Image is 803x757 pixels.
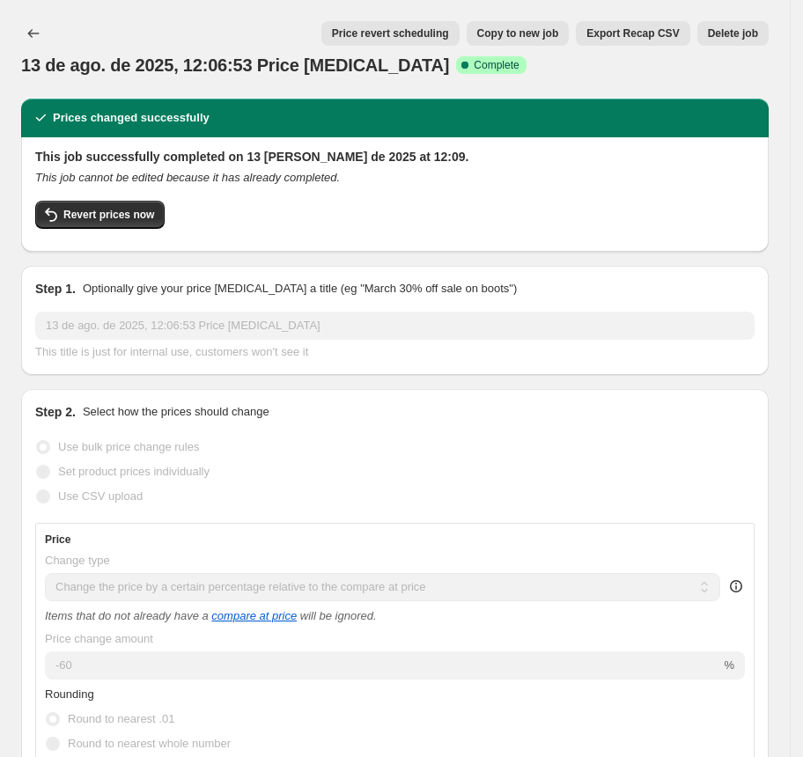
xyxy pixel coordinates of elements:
span: Price change amount [45,632,153,645]
h2: Prices changed successfully [53,109,210,127]
span: Complete [474,58,519,72]
button: Delete job [697,21,769,46]
h2: This job successfully completed on 13 [PERSON_NAME] de 2025 at 12:09. [35,148,755,165]
i: will be ignored. [300,609,377,622]
p: Optionally give your price [MEDICAL_DATA] a title (eg "March 30% off sale on boots") [83,280,517,298]
span: Change type [45,554,110,567]
button: Revert prices now [35,201,165,229]
span: % [724,658,734,672]
button: compare at price [211,609,297,622]
span: Delete job [708,26,758,40]
h2: Step 2. [35,403,76,421]
button: Copy to new job [467,21,570,46]
span: Use bulk price change rules [58,440,199,453]
button: Price revert scheduling [321,21,460,46]
span: Price revert scheduling [332,26,449,40]
span: Round to nearest whole number [68,737,231,750]
p: Select how the prices should change [83,403,269,421]
div: help [727,577,745,595]
span: 13 de ago. de 2025, 12:06:53 Price [MEDICAL_DATA] [21,55,449,75]
span: Round to nearest .01 [68,712,174,725]
span: Set product prices individually [58,465,210,478]
span: Copy to new job [477,26,559,40]
i: This job cannot be edited because it has already completed. [35,171,340,184]
span: This title is just for internal use, customers won't see it [35,345,308,358]
button: Price change jobs [21,21,46,46]
span: Use CSV upload [58,489,143,503]
input: -20 [45,651,720,680]
span: Revert prices now [63,208,154,222]
i: Items that do not already have a [45,609,209,622]
button: Export Recap CSV [576,21,689,46]
input: 30% off holiday sale [35,312,755,340]
h2: Step 1. [35,280,76,298]
span: Export Recap CSV [586,26,679,40]
h3: Price [45,533,70,547]
span: Rounding [45,687,94,701]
